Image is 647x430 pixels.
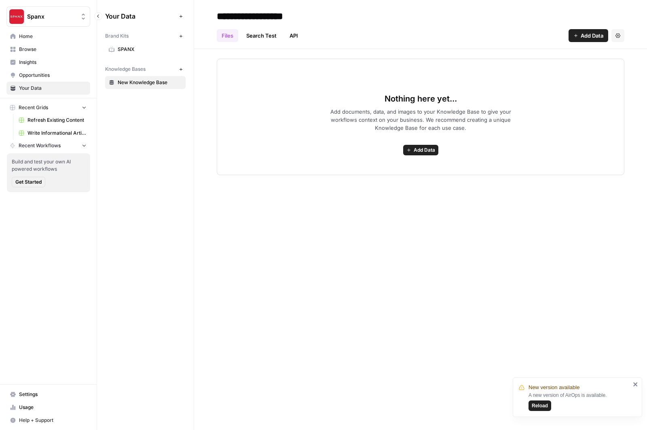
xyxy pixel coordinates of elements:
a: Files [217,29,238,42]
span: Spanx [27,13,76,21]
a: SPANX [105,43,186,56]
a: Usage [6,401,90,414]
a: Your Data [6,82,90,95]
span: Refresh Existing Content [27,117,87,124]
span: Your Data [105,11,176,21]
span: Help + Support [19,417,87,424]
button: Get Started [12,177,45,187]
a: Write Informational Article [15,127,90,140]
button: Recent Workflows [6,140,90,152]
a: Home [6,30,90,43]
span: Insights [19,59,87,66]
button: Workspace: Spanx [6,6,90,27]
span: Add documents, data, and images to your Knowledge Base to give your workflows context on your bus... [317,108,524,132]
a: API [285,29,303,42]
span: Opportunities [19,72,87,79]
span: Usage [19,404,87,411]
span: Add Data [581,32,603,40]
span: Build and test your own AI powered workflows [12,158,85,173]
div: A new version of AirOps is available. [529,392,630,411]
button: Add Data [569,29,608,42]
span: Settings [19,391,87,398]
a: Insights [6,56,90,69]
span: New version available [529,383,579,392]
span: Reload [532,402,548,409]
span: Add Data [414,146,435,154]
a: Browse [6,43,90,56]
button: Add Data [403,145,438,155]
span: Get Started [15,178,42,186]
a: New Knowledge Base [105,76,186,89]
a: Opportunities [6,69,90,82]
span: Recent Grids [19,104,48,111]
span: Home [19,33,87,40]
img: Spanx Logo [9,9,24,24]
span: New Knowledge Base [118,79,182,86]
span: Knowledge Bases [105,66,146,73]
a: Search Test [241,29,281,42]
button: Recent Grids [6,102,90,114]
span: Browse [19,46,87,53]
button: Help + Support [6,414,90,427]
button: Reload [529,400,551,411]
a: Settings [6,388,90,401]
span: Write Informational Article [27,129,87,137]
a: Refresh Existing Content [15,114,90,127]
span: Recent Workflows [19,142,61,149]
span: Brand Kits [105,32,129,40]
span: SPANX [118,46,182,53]
span: Nothing here yet... [385,93,457,104]
span: Your Data [19,85,87,92]
button: close [633,381,639,388]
